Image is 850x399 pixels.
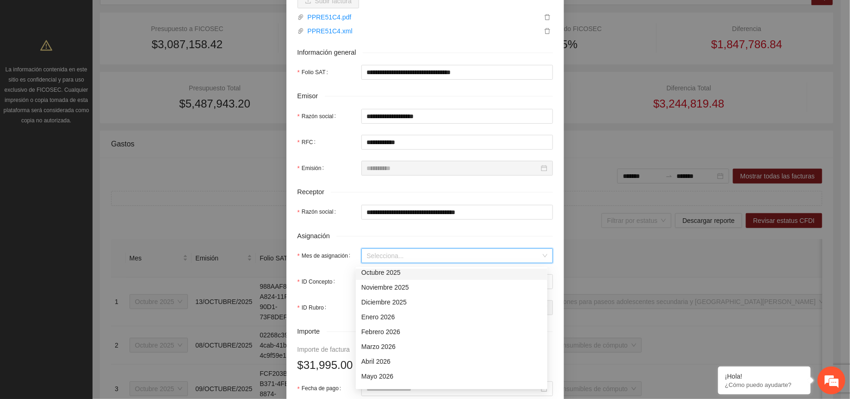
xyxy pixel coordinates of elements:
div: Diciembre 2025 [356,295,547,310]
div: Junio 2026 [361,386,542,396]
div: Diciembre 2025 [361,297,542,307]
span: Asignación [298,231,337,241]
div: Noviembre 2025 [356,280,547,295]
span: Información general [298,47,363,58]
div: Enero 2026 [361,312,542,322]
div: Enero 2026 [356,310,547,324]
span: paper-clip [298,28,304,34]
div: Mayo 2026 [361,371,542,381]
span: $31,995.00 [298,356,353,374]
label: Mes de asignación: [298,248,354,263]
span: Importe [298,326,327,337]
input: Razón social: [361,109,553,124]
div: Minimizar ventana de chat en vivo [152,5,174,27]
div: Abril 2026 [361,356,542,367]
input: Folio SAT: [361,65,553,80]
label: Razón social: [298,205,340,220]
div: Junio 2026 [356,384,547,399]
button: delete [542,12,553,22]
span: delete [542,14,552,20]
textarea: Escriba su mensaje y pulse “Intro” [5,253,176,285]
input: Emisión: [367,163,539,173]
span: delete [542,28,552,34]
div: Febrero 2026 [361,327,542,337]
div: Febrero 2026 [356,324,547,339]
div: Marzo 2026 [356,339,547,354]
button: delete [542,26,553,36]
p: ¿Cómo puedo ayudarte? [725,381,804,388]
span: Receptor [298,187,331,197]
div: Octubre 2025 [361,267,542,278]
div: Marzo 2026 [361,342,542,352]
label: Folio SAT: [298,65,332,80]
input: RFC: [361,135,553,150]
div: ¡Hola! [725,373,804,380]
a: PPRE51C4.pdf [304,12,542,22]
label: Fecha de pago: [298,381,345,396]
span: Emisor [298,91,325,101]
label: RFC: [298,135,319,150]
span: Estamos en línea. [54,124,128,217]
a: PPRE51C4.xml [304,26,542,36]
label: ID Concepto: [298,274,339,289]
label: Razón social: [298,109,340,124]
label: Emisión: [298,161,328,176]
div: Abril 2026 [356,354,547,369]
input: Razón social: [361,205,553,220]
div: Importe de factura [298,344,353,355]
label: ID Rubro: [298,300,330,315]
div: Chatee con nosotros ahora [48,47,155,59]
span: paper-clip [298,14,304,20]
div: Octubre 2025 [356,265,547,280]
div: Mayo 2026 [356,369,547,384]
div: Noviembre 2025 [361,282,542,292]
